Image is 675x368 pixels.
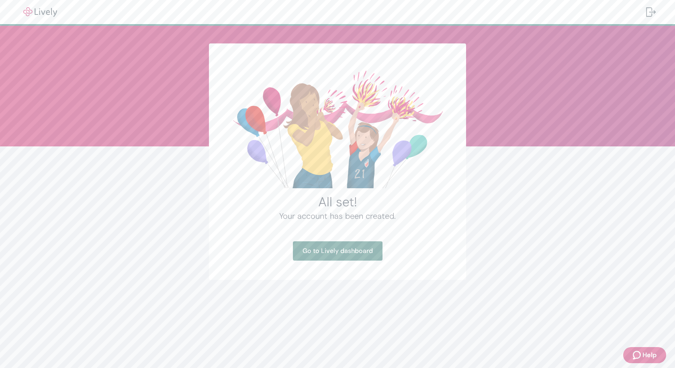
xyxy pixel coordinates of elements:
span: Help [642,350,657,360]
svg: Zendesk support icon [633,350,642,360]
h4: Your account has been created. [228,210,447,222]
img: Lively [18,7,63,17]
a: Go to Lively dashboard [293,241,382,261]
h2: All set! [228,194,447,210]
button: Zendesk support iconHelp [623,347,666,363]
button: Log out [640,2,662,22]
